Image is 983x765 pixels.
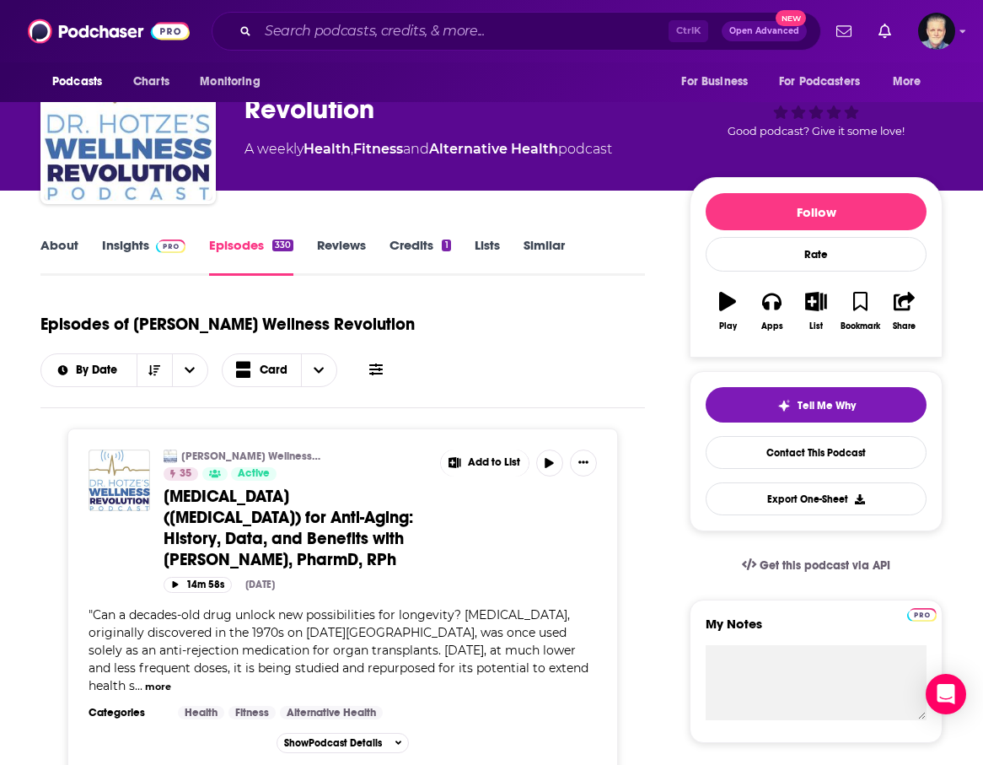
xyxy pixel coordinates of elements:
[918,13,955,50] img: User Profile
[41,364,137,376] button: open menu
[669,20,708,42] span: Ctrl K
[768,66,884,98] button: open menu
[524,237,565,276] a: Similar
[429,141,558,157] a: Alternative Health
[156,240,185,253] img: Podchaser Pro
[89,607,588,693] span: "
[881,66,943,98] button: open menu
[907,608,937,622] img: Podchaser Pro
[76,364,123,376] span: By Date
[212,12,821,51] div: Search podcasts, credits, & more...
[284,737,382,749] span: Show Podcast Details
[389,237,450,276] a: Credits1
[180,466,191,482] span: 35
[164,577,232,593] button: 14m 58s
[303,141,351,157] a: Health
[188,66,282,98] button: open menu
[231,467,277,481] a: Active
[164,486,428,570] a: [MEDICAL_DATA] ([MEDICAL_DATA]) for Anti-Aging: History, Data, and Benefits with [PERSON_NAME], P...
[918,13,955,50] button: Show profile menu
[89,706,164,719] h3: Categories
[918,13,955,50] span: Logged in as JonesLiterary
[164,450,177,463] img: Dr. Hotze's Wellness Revolution
[794,281,838,342] button: List
[883,281,927,342] button: Share
[830,17,858,46] a: Show notifications dropdown
[89,607,588,693] span: Can a decades-old drug unlock new possibilities for longevity? [MEDICAL_DATA], originally discove...
[172,354,207,386] button: open menu
[761,321,783,331] div: Apps
[570,450,597,477] button: Show More Button
[164,467,198,481] a: 35
[706,387,927,423] button: tell me why sparkleTell Me Why
[475,237,500,276] a: Lists
[102,237,185,276] a: InsightsPodchaser Pro
[238,466,270,482] span: Active
[122,66,180,98] a: Charts
[838,281,882,342] button: Bookmark
[681,70,748,94] span: For Business
[798,399,856,412] span: Tell Me Why
[907,606,937,622] a: Pro website
[872,17,898,46] a: Show notifications dropdown
[28,15,190,47] img: Podchaser - Follow, Share and Rate Podcasts
[133,70,169,94] span: Charts
[760,558,890,573] span: Get this podcast via API
[706,193,927,230] button: Follow
[200,70,260,94] span: Monitoring
[317,237,366,276] a: Reviews
[260,364,287,376] span: Card
[52,70,102,94] span: Podcasts
[272,240,293,251] div: 330
[776,10,806,26] span: New
[706,616,927,645] label: My Notes
[706,436,927,469] a: Contact This Podcast
[280,706,383,719] a: Alternative Health
[351,141,353,157] span: ,
[403,141,429,157] span: and
[893,321,916,331] div: Share
[178,706,224,719] a: Health
[706,281,749,342] button: Play
[244,139,612,159] div: A weekly podcast
[40,353,208,387] h2: Choose List sort
[245,579,275,590] div: [DATE]
[749,281,793,342] button: Apps
[893,70,921,94] span: More
[669,66,769,98] button: open menu
[441,450,529,477] button: Show More Button
[729,27,799,35] span: Open Advanced
[353,141,403,157] a: Fitness
[841,321,880,331] div: Bookmark
[277,733,410,753] button: ShowPodcast Details
[926,674,966,714] div: Open Intercom Messenger
[40,314,415,335] h1: Episodes of [PERSON_NAME] Wellness Revolution
[728,125,905,137] span: Good podcast? Give it some love!
[209,237,293,276] a: Episodes330
[145,680,171,694] button: more
[40,66,124,98] button: open menu
[40,237,78,276] a: About
[777,399,791,412] img: tell me why sparkle
[258,18,669,45] input: Search podcasts, credits, & more...
[809,321,823,331] div: List
[779,70,860,94] span: For Podcasters
[222,353,338,387] button: Choose View
[89,450,150,511] img: Rapamycin (Sirolimus) for Anti-Aging: History, Data, and Benefits with Bryana Gregory, PharmD, RPh
[468,456,520,469] span: Add to List
[164,486,413,570] span: [MEDICAL_DATA] ([MEDICAL_DATA]) for Anti-Aging: History, Data, and Benefits with [PERSON_NAME], P...
[137,354,172,386] button: Sort Direction
[728,545,904,586] a: Get this podcast via API
[706,237,927,272] div: Rate
[44,32,212,201] img: Dr. Hotze's Wellness Revolution
[719,321,737,331] div: Play
[228,706,276,719] a: Fitness
[706,482,927,515] button: Export One-Sheet
[722,21,807,41] button: Open AdvancedNew
[442,240,450,251] div: 1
